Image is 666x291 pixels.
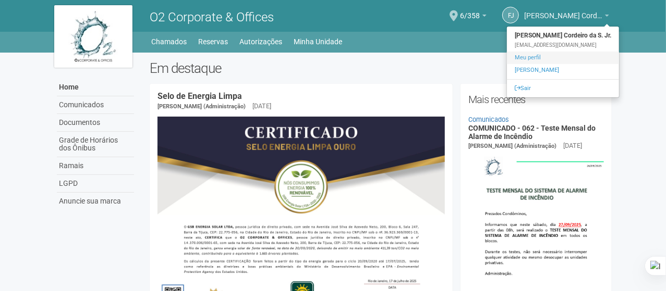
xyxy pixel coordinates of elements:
[57,79,134,96] a: Home
[507,64,619,77] a: [PERSON_NAME]
[460,2,480,20] span: 6/358
[468,124,596,140] a: COMUNICADO - 062 - Teste Mensal do Alarme de Incêndio
[57,175,134,193] a: LGPD
[152,34,187,49] a: Chamados
[524,13,609,21] a: [PERSON_NAME] Cordeiro da S. Jr.
[150,10,274,24] span: O2 Corporate & Offices
[507,82,619,95] a: Sair
[199,34,228,49] a: Reservas
[294,34,343,49] a: Minha Unidade
[158,103,246,110] span: [PERSON_NAME] (Administração)
[468,143,556,149] span: [PERSON_NAME] (Administração)
[57,132,134,157] a: Grade de Horários dos Ônibus
[468,116,509,123] a: Comunicados
[158,91,242,101] a: Selo de Energia Limpa
[240,34,283,49] a: Autorizações
[524,2,602,20] span: Francisco J. Cordeiro da S. Jr.
[252,102,271,111] div: [DATE]
[57,96,134,114] a: Comunicados
[502,7,519,23] a: FJ
[57,157,134,175] a: Ramais
[57,193,134,210] a: Anuncie sua marca
[507,42,619,49] div: [EMAIL_ADDRESS][DOMAIN_NAME]
[563,141,582,150] div: [DATE]
[460,13,487,21] a: 6/358
[507,29,619,42] strong: [PERSON_NAME] Cordeiro da S. Jr.
[507,52,619,64] a: Meu perfil
[54,5,132,68] img: logo.jpg
[150,60,612,76] h2: Em destaque
[57,114,134,132] a: Documentos
[468,92,604,107] h2: Mais recentes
